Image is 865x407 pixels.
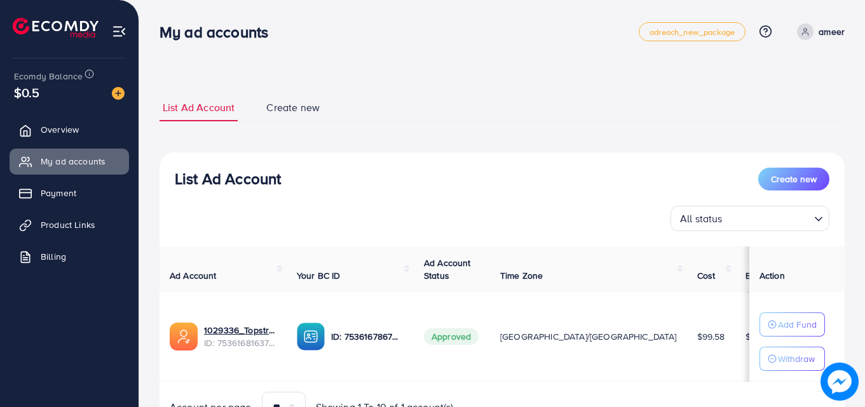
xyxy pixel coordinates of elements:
[41,218,95,231] span: Product Links
[41,250,66,263] span: Billing
[204,337,276,349] span: ID: 7536168163730685968
[697,330,725,343] span: $99.58
[678,210,725,228] span: All status
[170,269,217,282] span: Ad Account
[14,70,83,83] span: Ecomdy Balance
[297,323,325,350] img: ic-ba-acc.ded83a64.svg
[163,100,235,115] span: List Ad Account
[266,100,320,115] span: Create new
[500,330,677,343] span: [GEOGRAPHIC_DATA]/[GEOGRAPHIC_DATA]
[331,329,404,344] p: ID: 7536167867046461457
[10,212,129,237] a: Product Links
[297,269,341,282] span: Your BC ID
[41,187,76,199] span: Payment
[204,324,276,337] a: 1029336_Topstrip_1754650914960
[759,347,825,371] button: Withdraw
[424,257,471,282] span: Ad Account Status
[821,363,859,401] img: image
[41,123,79,136] span: Overview
[500,269,543,282] span: Time Zone
[13,18,99,37] img: logo
[170,323,198,350] img: ic-ads-acc.e4c84228.svg
[639,22,746,41] a: adreach_new_package
[175,170,281,188] h3: List Ad Account
[778,351,815,366] p: Withdraw
[650,28,735,36] span: adreach_new_package
[112,24,126,39] img: menu
[792,23,845,40] a: ameer
[671,206,829,231] div: Search for option
[41,155,106,168] span: My ad accounts
[14,83,40,102] span: $0.5
[10,244,129,269] a: Billing
[758,168,829,190] button: Create new
[726,207,809,228] input: Search for option
[10,117,129,142] a: Overview
[204,324,276,350] div: <span class='underline'>1029336_Topstrip_1754650914960</span></br>7536168163730685968
[819,24,845,39] p: ameer
[424,328,479,345] span: Approved
[10,180,129,206] a: Payment
[112,87,125,100] img: image
[759,269,785,282] span: Action
[697,269,716,282] span: Cost
[10,149,129,174] a: My ad accounts
[778,317,817,332] p: Add Fund
[759,312,825,337] button: Add Fund
[160,23,278,41] h3: My ad accounts
[771,173,817,185] span: Create new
